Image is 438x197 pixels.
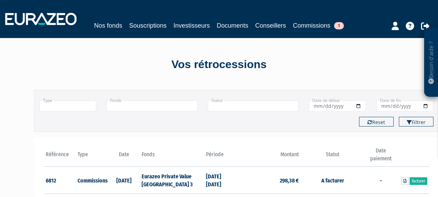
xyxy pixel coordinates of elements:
[365,167,397,194] td: -
[301,147,365,167] th: Statut
[204,167,236,194] td: [DATE] [DATE]
[76,167,108,194] td: Commissions
[236,167,301,194] td: 298,38 €
[293,21,344,31] a: Commissions1
[140,147,204,167] th: Fonds
[410,177,427,185] a: Facturer
[301,167,365,194] td: A facturer
[44,147,76,167] th: Référence
[365,147,397,167] th: Date paiement
[204,147,236,167] th: Période
[22,57,417,73] div: Vos rétrocessions
[44,167,76,194] td: 6812
[217,21,248,30] a: Documents
[76,147,108,167] th: Type
[173,21,210,30] a: Investisseurs
[108,167,140,194] td: [DATE]
[140,167,204,194] td: Eurazeo Private Value [GEOGRAPHIC_DATA] 3
[334,22,344,29] span: 1
[5,13,77,25] img: 1732889491-logotype_eurazeo_blanc_rvb.png
[399,117,433,126] button: Filtrer
[236,147,301,167] th: Montant
[94,21,122,30] a: Nos fonds
[427,31,435,94] p: Besoin d'aide ?
[129,21,167,30] a: Souscriptions
[255,21,286,30] a: Conseillers
[108,147,140,167] th: Date
[359,117,394,126] button: Reset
